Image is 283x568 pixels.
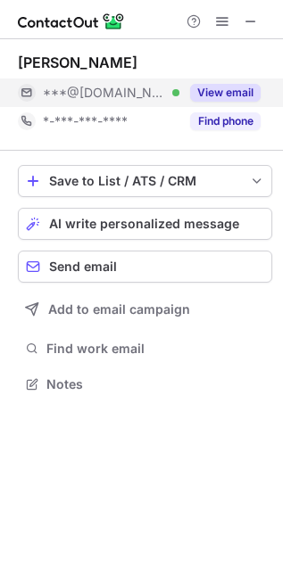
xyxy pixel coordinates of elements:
[18,372,272,397] button: Notes
[190,112,261,130] button: Reveal Button
[43,85,166,101] span: ***@[DOMAIN_NAME]
[46,376,265,392] span: Notes
[18,336,272,361] button: Find work email
[18,11,125,32] img: ContactOut v5.3.10
[18,165,272,197] button: save-profile-one-click
[46,341,265,357] span: Find work email
[190,84,261,102] button: Reveal Button
[18,293,272,325] button: Add to email campaign
[18,208,272,240] button: AI write personalized message
[18,251,272,283] button: Send email
[18,54,137,71] div: [PERSON_NAME]
[49,259,117,274] span: Send email
[49,174,241,188] div: Save to List / ATS / CRM
[48,302,190,317] span: Add to email campaign
[49,217,239,231] span: AI write personalized message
